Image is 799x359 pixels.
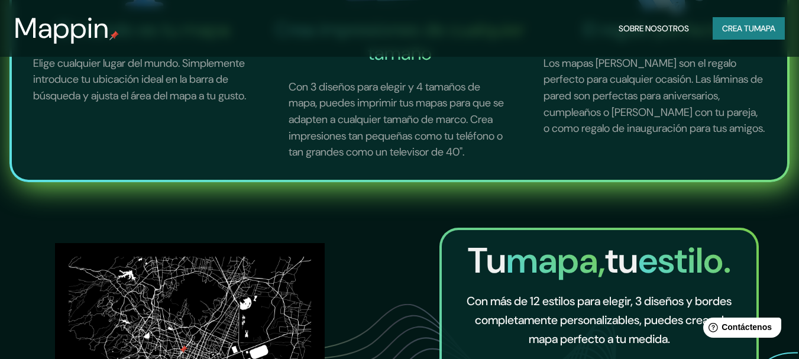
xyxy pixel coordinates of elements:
[33,56,246,103] font: Elige cualquier lugar del mundo. Simplemente introduce tu ubicación ideal en la barra de búsqueda...
[544,56,765,135] font: Los mapas [PERSON_NAME] son el regalo perfecto para cualquier ocasión. Las láminas de pared son p...
[289,80,504,159] font: Con 3 diseños para elegir y 4 tamaños de mapa, puedes imprimir tus mapas para que se adapten a cu...
[468,237,506,284] font: Tu
[605,237,638,284] font: tu
[638,237,731,284] font: estilo.
[109,31,119,40] img: pin de mapeo
[754,23,775,34] font: mapa
[14,9,109,47] font: Mappin
[619,23,689,34] font: Sobre nosotros
[614,17,694,40] button: Sobre nosotros
[722,23,754,34] font: Crea tu
[713,17,785,40] button: Crea tumapa
[467,293,732,347] font: Con más de 12 estilos para elegir, 3 diseños y bordes completamente personalizables, puedes crear...
[694,313,786,346] iframe: Lanzador de widgets de ayuda
[506,237,605,284] font: mapa,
